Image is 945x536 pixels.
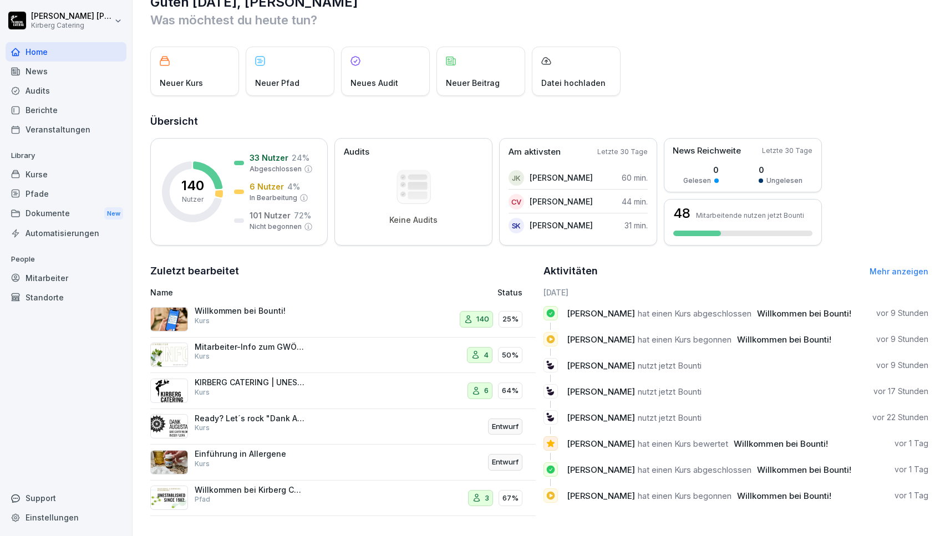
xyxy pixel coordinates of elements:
p: 3 [485,493,489,504]
a: Standorte [6,288,126,307]
p: 50% [502,350,519,361]
p: 72 % [294,210,311,221]
p: 25% [502,314,519,325]
span: hat einen Kurs bewertet [638,438,728,449]
a: News [6,62,126,81]
h2: Zuletzt bearbeitet [150,263,536,279]
span: [PERSON_NAME] [567,491,635,501]
span: hat einen Kurs begonnen [638,334,731,345]
p: vor 9 Stunden [876,334,928,345]
p: vor 1 Tag [895,464,928,475]
p: Pfad [195,494,210,504]
span: nutzt jetzt Bounti [638,360,702,371]
p: Nutzer [182,195,204,205]
p: Entwurf [492,457,519,468]
p: 4 % [287,181,300,192]
a: Einführung in AllergeneKursEntwurf [150,445,536,481]
p: 6 Nutzer [250,181,284,192]
img: dxikevl05c274fqjcx4fmktu.png [150,450,188,474]
p: Datei hochladen [541,77,606,89]
p: 24 % [292,152,309,164]
p: Library [6,147,126,165]
a: Willkommen bei Kirberg CateringPfad367% [150,481,536,517]
span: Willkommen bei Bounti! [757,464,851,475]
div: New [104,207,123,220]
a: Ready? Let´s rock "Dank Augusta"KursEntwurf [150,409,536,445]
p: Name [150,287,389,298]
span: hat einen Kurs begonnen [638,491,731,501]
img: gkdm3ptpht20x3z55lxtzsov.png [150,414,188,438]
span: [PERSON_NAME] [567,360,635,371]
span: Willkommen bei Bounti! [734,438,828,449]
div: Support [6,488,126,508]
p: Mitarbeiter-Info zum GWÖ-Bericht [195,342,306,352]
div: SK [509,218,524,233]
p: [PERSON_NAME] [PERSON_NAME] [31,12,112,21]
p: Kurs [195,351,210,361]
p: Was möchtest du heute tun? [150,11,928,29]
span: [PERSON_NAME] [567,386,635,397]
span: hat einen Kurs abgeschlossen [638,308,751,319]
p: Mitarbeitende nutzen jetzt Bounti [696,211,804,219]
p: vor 1 Tag [895,438,928,449]
p: [PERSON_NAME] [530,219,593,231]
a: Mitarbeiter [6,268,126,288]
span: [PERSON_NAME] [567,334,635,345]
p: 0 [759,164,802,176]
div: CV [509,194,524,210]
p: [PERSON_NAME] [530,172,593,183]
p: Keine Audits [389,215,438,225]
img: i46egdugay6yxji09ovw546p.png [150,379,188,403]
a: Willkommen bei Bounti!Kurs14025% [150,302,536,338]
span: [PERSON_NAME] [567,438,635,449]
p: Status [497,287,522,298]
p: In Bearbeitung [250,193,297,203]
div: Automatisierungen [6,223,126,243]
span: hat einen Kurs abgeschlossen [638,464,751,475]
p: 60 min. [622,172,648,183]
p: 101 Nutzer [250,210,291,221]
img: cbgah4ktzd3wiqnyiue5lell.png [150,343,188,367]
p: Nicht begonnen [250,222,302,232]
p: Kurs [195,387,210,397]
a: Kurse [6,165,126,184]
span: Willkommen bei Bounti! [737,491,831,501]
a: Pfade [6,184,126,203]
a: Mehr anzeigen [870,267,928,276]
div: JK [509,170,524,186]
p: 33 Nutzer [250,152,288,164]
a: KIRBERG CATERING | UNESTABLISHED SINCE [DATE]Kurs664% [150,373,536,409]
p: Kirberg Catering [31,22,112,29]
span: [PERSON_NAME] [567,308,635,319]
p: 4 [484,350,489,361]
a: Home [6,42,126,62]
p: Einführung in Allergene [195,449,306,459]
h2: Übersicht [150,114,928,129]
p: 140 [181,179,204,192]
p: 67% [502,493,519,504]
p: vor 9 Stunden [876,308,928,319]
a: Audits [6,81,126,100]
p: Neuer Kurs [160,77,203,89]
h2: Aktivitäten [543,263,598,279]
div: Einstellungen [6,508,126,527]
a: Berichte [6,100,126,120]
p: 64% [502,385,519,396]
div: Dokumente [6,203,126,224]
p: Letzte 30 Tage [597,147,648,157]
p: [PERSON_NAME] [530,196,593,207]
p: Gelesen [683,176,711,186]
p: People [6,251,126,268]
p: 140 [476,314,489,325]
p: Willkommen bei Bounti! [195,306,306,316]
img: jdpkdy7qkqaoj39uuizev8tr.png [150,486,188,510]
p: vor 17 Stunden [873,386,928,397]
a: Veranstaltungen [6,120,126,139]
